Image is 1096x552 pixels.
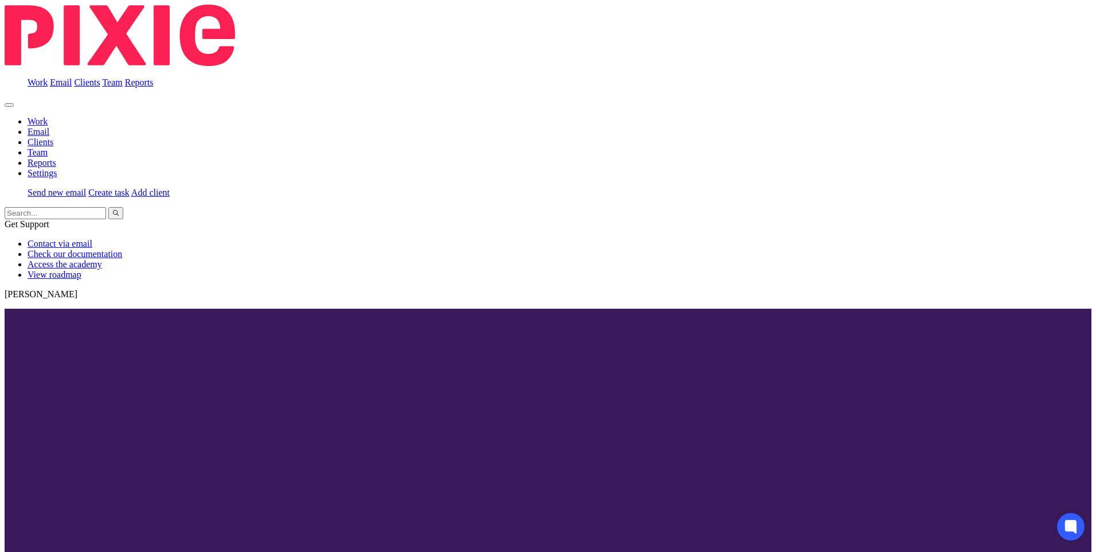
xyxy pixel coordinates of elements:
[28,168,57,178] a: Settings
[88,188,130,197] a: Create task
[5,207,106,219] input: Search
[102,77,122,87] a: Team
[5,219,49,229] span: Get Support
[50,77,72,87] a: Email
[28,116,48,126] a: Work
[74,77,100,87] a: Clients
[5,289,1091,300] p: [PERSON_NAME]
[28,249,122,259] a: Check our documentation
[28,239,92,248] a: Contact via email
[131,188,170,197] a: Add client
[28,270,81,279] a: View roadmap
[28,137,53,147] a: Clients
[28,158,56,168] a: Reports
[5,5,235,66] img: Pixie
[28,188,86,197] a: Send new email
[28,147,48,157] a: Team
[28,259,102,269] a: Access the academy
[28,77,48,87] a: Work
[125,77,154,87] a: Reports
[28,127,49,137] a: Email
[108,207,123,219] button: Search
